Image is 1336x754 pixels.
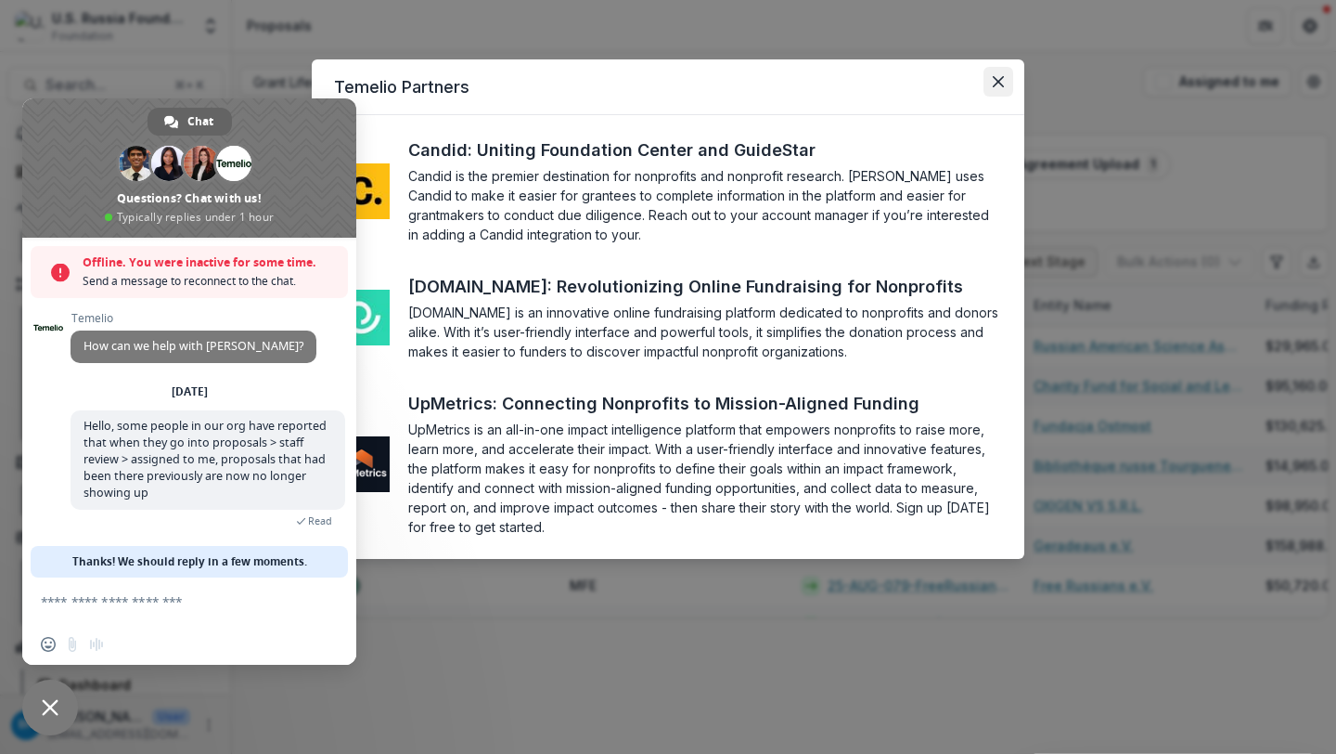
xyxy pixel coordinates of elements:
[408,391,954,416] a: UpMetrics: Connecting Nonprofits to Mission-Aligned Funding
[71,312,316,325] span: Temelio
[72,546,307,578] span: Thanks! We should reply in a few moments.
[334,290,390,345] img: me
[83,418,327,500] span: Hello, some people in our org have reported that when they go into proposals > staff review > ass...
[83,272,339,291] span: Send a message to reconnect to the chat.
[408,303,1002,361] section: [DOMAIN_NAME] is an innovative online fundraising platform dedicated to nonprofits and donors ali...
[408,420,1002,537] section: UpMetrics is an all-in-one impact intelligence platform that empowers nonprofits to raise more, l...
[334,436,390,492] img: me
[148,108,232,136] a: Chat
[187,108,213,136] span: Chat
[334,163,390,219] img: me
[408,166,1002,244] section: Candid is the premier destination for nonprofits and nonprofit research. [PERSON_NAME] uses Candi...
[41,637,56,652] span: Insert an emoji
[41,578,301,624] textarea: Compose your message...
[83,253,339,272] span: Offline. You were inactive for some time.
[22,680,78,735] a: Close chat
[408,137,850,162] a: Candid: Uniting Foundation Center and GuideStar
[983,67,1013,97] button: Close
[312,59,1024,115] header: Temelio Partners
[172,386,208,397] div: [DATE]
[308,514,332,527] span: Read
[83,338,303,354] span: How can we help with [PERSON_NAME]?
[408,274,997,299] a: [DOMAIN_NAME]: Revolutionizing Online Fundraising for Nonprofits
